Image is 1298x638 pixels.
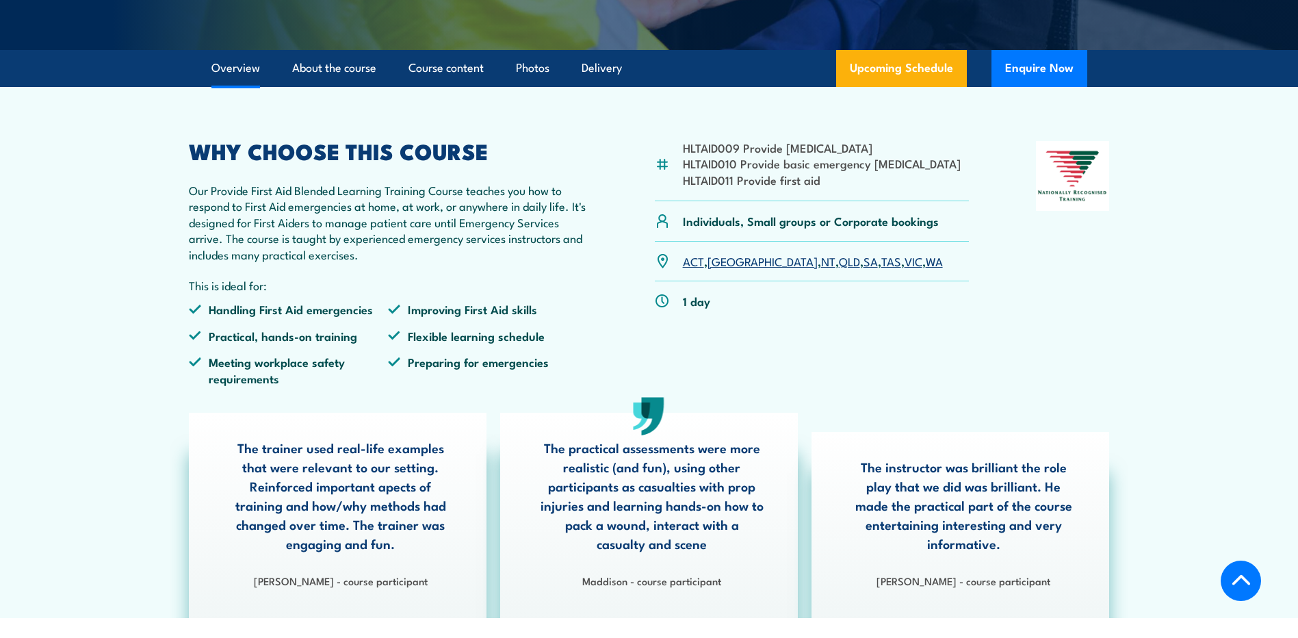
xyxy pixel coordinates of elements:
p: , , , , , , , [683,253,943,269]
p: 1 day [683,293,710,309]
img: Nationally Recognised Training logo. [1036,141,1110,211]
a: NT [821,253,835,269]
strong: [PERSON_NAME] - course participant [254,573,428,588]
a: QLD [839,253,860,269]
a: SA [864,253,878,269]
a: About the course [292,50,376,86]
a: [GEOGRAPHIC_DATA] [708,253,818,269]
li: HLTAID009 Provide [MEDICAL_DATA] [683,140,961,155]
p: The trainer used real-life examples that were relevant to our setting. Reinforced important apect... [229,438,452,553]
a: Photos [516,50,549,86]
a: VIC [905,253,922,269]
p: The practical assessments were more realistic (and fun), using other participants as casualties w... [541,438,764,553]
p: Our Provide First Aid Blended Learning Training Course teaches you how to respond to First Aid em... [189,182,588,262]
h2: WHY CHOOSE THIS COURSE [189,141,588,160]
a: ACT [683,253,704,269]
a: Delivery [582,50,622,86]
li: HLTAID011 Provide first aid [683,172,961,188]
button: Enquire Now [991,50,1087,87]
li: Flexible learning schedule [388,328,588,344]
li: Handling First Aid emergencies [189,301,389,317]
li: Meeting workplace safety requirements [189,354,389,386]
p: Individuals, Small groups or Corporate bookings [683,213,939,229]
p: The instructor was brilliant the role play that we did was brilliant. He made the practical part ... [852,457,1075,553]
p: This is ideal for: [189,277,588,293]
li: HLTAID010 Provide basic emergency [MEDICAL_DATA] [683,155,961,171]
a: Course content [408,50,484,86]
strong: Maddison - course participant [582,573,721,588]
li: Preparing for emergencies [388,354,588,386]
li: Improving First Aid skills [388,301,588,317]
a: Overview [211,50,260,86]
strong: [PERSON_NAME] - course participant [877,573,1050,588]
li: Practical, hands-on training [189,328,389,344]
a: WA [926,253,943,269]
a: Upcoming Schedule [836,50,967,87]
a: TAS [881,253,901,269]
